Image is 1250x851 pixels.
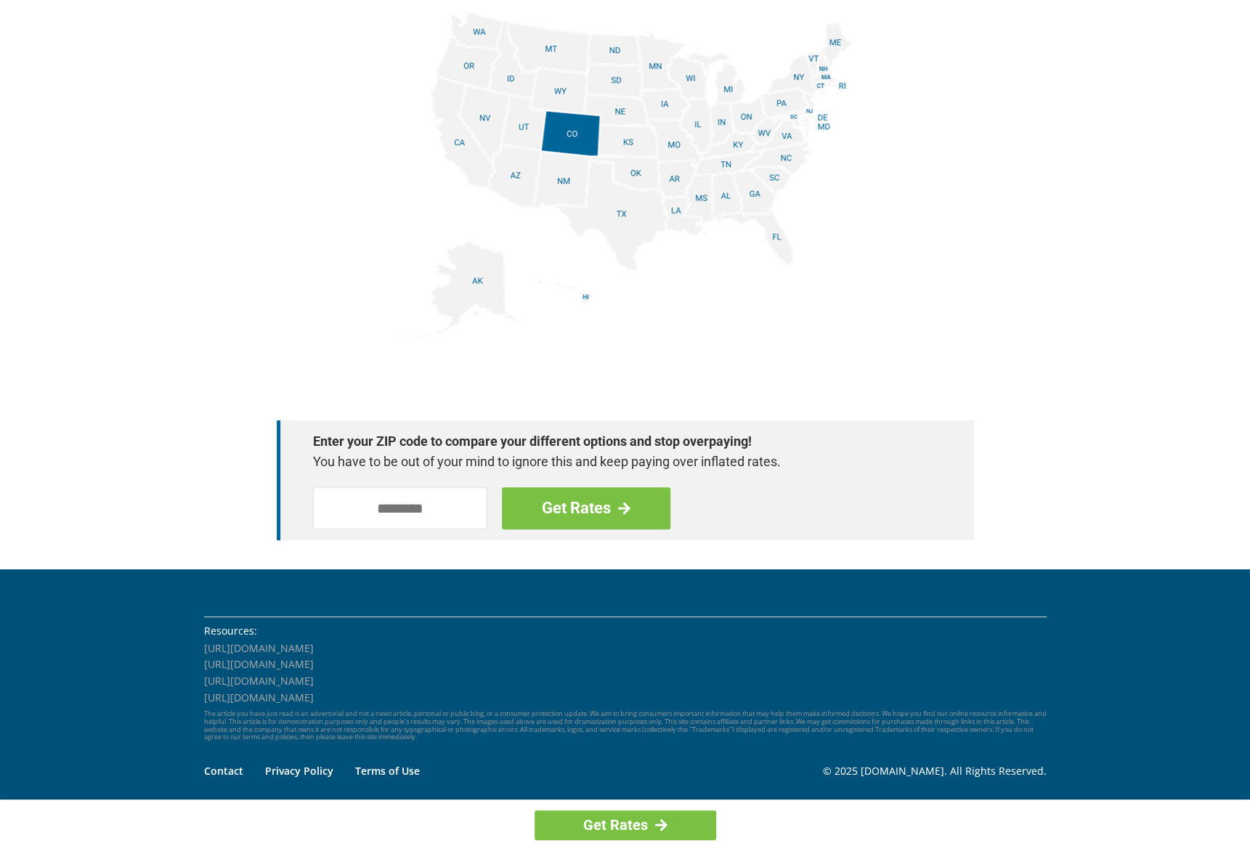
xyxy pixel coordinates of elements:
[313,431,923,452] strong: Enter your ZIP code to compare your different options and stop overpaying!
[204,764,243,778] a: Contact
[265,764,333,778] a: Privacy Policy
[313,452,923,472] p: You have to be out of your mind to ignore this and keep paying over inflated rates.
[204,691,314,704] a: [URL][DOMAIN_NAME]
[535,810,716,840] a: Get Rates
[204,674,314,688] a: [URL][DOMAIN_NAME]
[399,12,852,339] img: states
[204,657,314,671] a: [URL][DOMAIN_NAME]
[355,764,420,778] a: Terms of Use
[204,641,314,655] a: [URL][DOMAIN_NAME]
[204,623,1047,639] li: Resources:
[823,763,1047,779] p: © 2025 [DOMAIN_NAME]. All Rights Reserved.
[502,487,670,529] a: Get Rates
[204,710,1047,741] p: The article you have just read is an advertorial and not a news article, personal or public blog,...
